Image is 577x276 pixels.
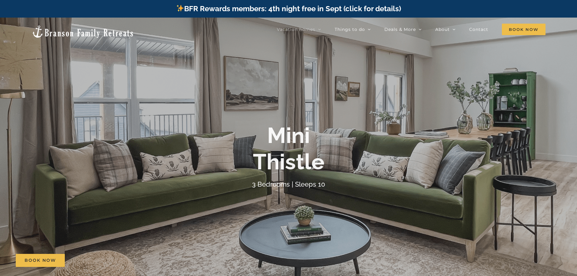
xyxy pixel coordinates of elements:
[335,27,365,32] span: Things to do
[277,23,545,35] nav: Main Menu
[277,23,321,35] a: Vacation homes
[469,23,488,35] a: Contact
[25,258,56,263] span: Book Now
[277,27,315,32] span: Vacation homes
[384,27,416,32] span: Deals & More
[252,180,325,188] h4: 3 Bedrooms | Sleeps 10
[16,254,65,267] a: Book Now
[253,123,324,175] b: Mini Thistle
[176,4,401,13] a: BFR Rewards members: 4th night free in Sept (click for details)
[502,24,545,35] span: Book Now
[177,5,184,12] img: ✨
[335,23,371,35] a: Things to do
[469,27,488,32] span: Contact
[384,23,422,35] a: Deals & More
[435,23,456,35] a: About
[32,25,134,38] img: Branson Family Retreats Logo
[435,27,450,32] span: About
